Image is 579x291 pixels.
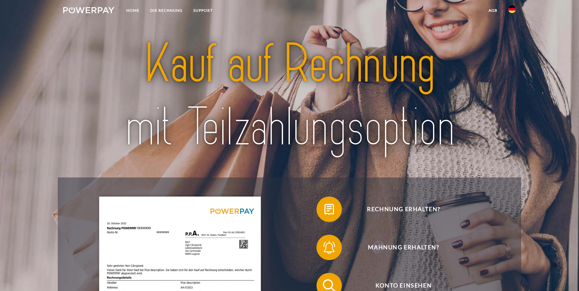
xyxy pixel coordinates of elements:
img: title-powerpay_de.svg [86,29,493,163]
a: agb [483,5,503,16]
button: Rechnung erhalten? [316,197,482,222]
span: Rechnung erhalten? [326,197,481,222]
a: DIE RECHNUNG [145,5,188,16]
span: Mahnung erhalten? [326,235,481,260]
a: SUPPORT [188,5,218,16]
img: qb_bell.svg [321,239,337,255]
iframe: Schaltfläche zum Öffnen des Messaging-Fensters [554,266,574,286]
img: logo-powerpay-white.svg [63,7,114,13]
a: Home [121,5,145,16]
img: de [508,5,516,13]
button: Mahnung erhalten? [316,235,482,260]
img: qb_bill.svg [321,201,337,217]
